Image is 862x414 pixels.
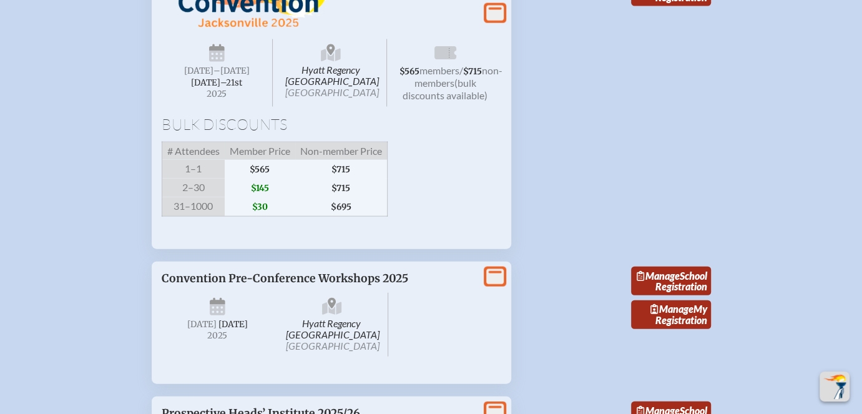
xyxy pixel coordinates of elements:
[162,272,408,285] span: Convention Pre-Conference Workshops 2025
[820,372,850,402] button: Scroll Top
[295,160,388,179] span: $715
[399,66,419,77] span: $565
[403,77,487,101] span: (bulk discounts available)
[637,270,680,282] span: Manage
[218,319,248,330] span: [DATE]
[631,267,711,295] a: ManageSchool Registration
[650,303,693,315] span: Manage
[187,319,217,330] span: [DATE]
[295,142,388,160] span: Non-member Price
[162,117,501,132] h1: Bulk Discounts
[162,160,225,179] span: 1–1
[225,160,295,179] span: $565
[172,89,263,99] span: 2025
[822,374,847,399] img: To the top
[162,197,225,217] span: 31–1000
[285,86,379,98] span: [GEOGRAPHIC_DATA]
[172,331,264,340] span: 2025
[275,39,387,107] span: Hyatt Regency [GEOGRAPHIC_DATA]
[631,300,711,329] a: ManageMy Registration
[162,179,225,197] span: 2–30
[191,77,242,88] span: [DATE]–⁠21st
[419,64,459,76] span: members
[162,142,225,160] span: # Attendees
[184,66,213,76] span: [DATE]
[286,340,380,352] span: [GEOGRAPHIC_DATA]
[295,197,388,217] span: $695
[414,64,502,89] span: non-members
[225,197,295,217] span: $30
[276,293,388,357] span: Hyatt Regency [GEOGRAPHIC_DATA]
[459,64,463,76] span: /
[295,179,388,197] span: $715
[213,66,250,76] span: –[DATE]
[463,66,482,77] span: $715
[225,142,295,160] span: Member Price
[225,179,295,197] span: $145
